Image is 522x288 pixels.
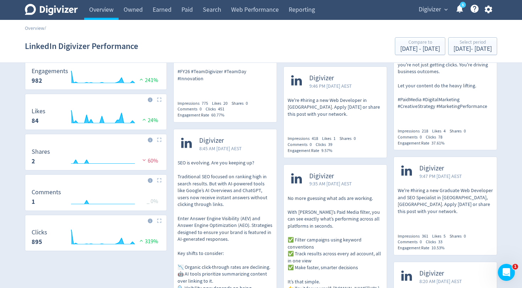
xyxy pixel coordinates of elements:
[426,134,446,140] div: Clicks
[438,239,442,245] span: 33
[443,6,449,13] span: expand_more
[333,136,336,141] span: 1
[462,2,464,7] text: 5
[141,157,148,163] img: negative-performance.svg
[419,270,462,278] span: Digivizer
[448,37,497,55] button: Select period[DATE]- [DATE]
[157,218,162,223] img: Placeholder
[32,238,42,246] strong: 895
[395,37,445,55] button: Compare to[DATE] - [DATE]
[432,233,450,239] div: Likes
[339,136,360,142] div: Shares
[288,142,316,148] div: Comments
[419,278,462,285] span: 8:20 AM [DATE] AEST
[321,148,332,153] span: 9.57%
[450,233,470,239] div: Shares
[32,76,42,85] strong: 982
[322,136,339,142] div: Likes
[141,117,148,122] img: positive-performance.svg
[309,180,352,187] span: 9:35 AM [DATE] AEST
[432,128,450,134] div: Likes
[288,97,383,118] p: We're #hiring a new Web Developer in [GEOGRAPHIC_DATA]. Apply [DATE] or share this post with your...
[28,68,164,87] svg: Engagements 982
[431,245,445,251] span: 10.53%
[316,142,336,148] div: Clicks
[400,40,440,46] div: Compare to
[32,157,35,165] strong: 2
[138,77,158,84] span: 241%
[246,100,248,106] span: 0
[398,140,448,146] div: Engagement Rate
[157,137,162,142] img: Placeholder
[400,46,440,52] div: [DATE] - [DATE]
[464,233,466,239] span: 0
[328,142,332,147] span: 39
[310,142,312,147] span: 0
[199,137,242,145] span: Digivizer
[199,145,242,152] span: 8:45 AM [DATE] AEST
[284,67,387,130] a: Digivizer9:46 PM [DATE] AESTWe're #hiring a new Web Developer in [GEOGRAPHIC_DATA]. Apply [DATE] ...
[28,148,164,167] svg: Shares 2
[141,157,158,164] span: 60%
[178,106,206,112] div: Comments
[206,106,228,112] div: Clicks
[450,128,470,134] div: Shares
[178,100,212,107] div: Impressions
[309,82,352,89] span: 9:46 PM [DATE] AEST
[32,67,68,75] dt: Engagements
[232,100,252,107] div: Shares
[28,108,164,127] svg: Likes 84
[288,148,336,154] div: Engagement Rate
[28,189,164,208] svg: Comments 1
[157,97,162,102] img: Placeholder
[420,134,422,140] span: 0
[138,77,145,82] img: positive-performance.svg
[419,173,462,180] span: 9:47 PM [DATE] AEST
[147,198,158,205] span: _ 0%
[309,74,352,82] span: Digivizer
[32,228,47,237] dt: Clicks
[32,197,35,206] strong: 1
[138,238,158,245] span: 319%
[138,238,145,243] img: positive-performance.svg
[431,140,445,146] span: 37.61%
[200,106,202,112] span: 0
[211,112,224,118] span: 60.77%
[398,128,432,134] div: Impressions
[420,239,422,245] span: 0
[288,136,322,142] div: Impressions
[444,233,446,239] span: 5
[398,239,426,245] div: Comments
[398,187,493,215] p: We're #hiring a new Graduate Web Developer and SEO Specialist in [GEOGRAPHIC_DATA], [GEOGRAPHIC_D...
[394,157,497,227] a: Digivizer9:47 PM [DATE] AESTWe're #hiring a new Graduate Web Developer and SEO Specialist in [GEO...
[25,25,44,31] a: Overview
[32,188,61,196] dt: Comments
[28,229,164,248] svg: Clicks 895
[223,100,228,106] span: 20
[178,112,228,118] div: Engagement Rate
[416,4,450,15] button: Digivizer
[25,35,138,58] h1: LinkedIn Digivizer Performance
[512,264,518,270] span: 1
[32,116,39,125] strong: 84
[32,107,45,115] dt: Likes
[218,106,224,112] span: 451
[32,148,50,156] dt: Shares
[309,172,352,180] span: Digivizer
[398,245,448,251] div: Engagement Rate
[419,164,462,173] span: Digivizer
[453,40,492,46] div: Select period
[426,239,446,245] div: Clicks
[157,178,162,183] img: Placeholder
[354,136,356,141] span: 0
[44,25,46,31] span: /
[398,233,432,239] div: Impressions
[141,117,158,124] span: 24%
[464,128,466,134] span: 0
[202,100,208,106] span: 775
[498,264,515,281] iframe: Intercom live chat
[460,2,466,8] a: 5
[438,134,442,140] span: 78
[453,46,492,52] div: [DATE] - [DATE]
[422,128,428,134] span: 218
